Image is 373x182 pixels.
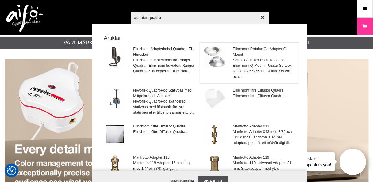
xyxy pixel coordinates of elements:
[233,129,295,146] span: Manfrotto Adapter 013 med 3/8" och 1/4" gänga i ändorna. Den här adaptertappen är ett nödvändigt ...
[133,129,189,135] span: Elinchrom Yttre Diffusor Quadra...
[204,155,225,176] img: ma119-spigot-01.jpg
[131,7,269,28] input: Sök produkter ...
[100,120,199,150] a: Elinchrom Yttre Diffusor QuadraElinchrom Yttre Diffusor Quadra...
[204,46,225,68] img: el26562-001.jpg
[133,88,196,99] span: Novoflex QuadroPod Stativbas med Mittpelare och Adapter
[7,165,16,176] button: Samtyckesinställningar
[104,155,126,176] img: ma118-spigot-01.jpg
[133,99,196,115] span: Novoflex QuadroPod avancerad stativbas med fästpunkt för fyra stativben eller tillbehörsarmar etc...
[133,46,196,57] span: Elinchrom Adapterkabel Quadra - EL-Huvuden
[200,84,299,119] a: Elinchrom Inre Diffusor QuadraElinchrom Inre Diffusor Quadra....
[133,57,196,74] span: Elinchrom adapterkabel för Ranger Quadra - Elinchrom huvuden. Ranger Quadra AS accepterar Elinchr...
[100,34,299,42] strong: Artiklar
[100,84,199,119] a: Novoflex QuadroPod Stativbas med Mittpelare och AdapterNovoflex QuadroPod avancerad stativbas med...
[104,46,126,68] img: el11097.jpg
[133,123,189,129] span: Elinchrom Yttre Diffusor Quadra
[100,43,199,83] a: Elinchrom Adapterkabel Quadra - EL-HuvudenElinchrom adapterkabel för Ranger Quadra - Elinchrom hu...
[204,123,225,145] img: ma013-spigot-01.jpg
[200,43,299,83] a: Elinchrom Rotalux Go Adapter Q-MountSoftbox Adapter Rotalux Go for Elinchrom Q-Mount. Passar Soft...
[233,93,288,99] span: Elinchrom Inre Diffusor Quadra....
[200,120,299,150] a: Manfrotto Adapter 013Manfrotto Adapter 013 med 3/8" och 1/4" gänga i ändorna. Den här adaptertapp...
[233,88,288,93] span: Elinchrom Inre Diffusor Quadra
[204,88,225,109] img: eldiffusionsduk_inre.jpg
[133,160,196,171] span: Manfrotto 118 Adapter, 16mm lång, med 1/4" och 3/8" gänga....
[233,46,295,57] span: Elinchrom Rotalux Go Adapter Q-Mount
[104,123,126,145] img: el26226-spare.jpg
[233,57,295,79] span: Softbox Adapter Rotalux Go for Elinchrom Q-Mount. Passar Softbox Rectabox 55x75cm, Octabox 60cm o...
[133,155,196,160] span: Manfrotto Adapter 118
[64,39,100,47] a: Varumärken
[233,155,295,160] span: Manfrotto Adapter 119
[104,88,126,109] img: no-qp-bc-001.jpg
[6,5,43,32] img: logo.png
[7,166,16,175] img: Revisit consent button
[233,123,295,129] span: Manfrotto Adapter 013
